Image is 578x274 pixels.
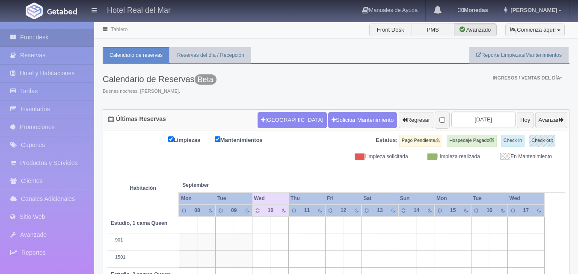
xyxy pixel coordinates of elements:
[111,27,127,32] a: Tablero
[435,193,471,204] th: Mon
[521,207,531,214] div: 17
[415,153,486,160] div: Limpieza realizada
[529,135,555,147] label: Check-out
[505,24,565,36] button: ¡Comienza aquí!
[47,8,77,15] img: Getabed
[501,135,525,147] label: Check-in
[111,220,167,226] b: Estudio, 1 cama Queen
[216,193,252,204] th: Tue
[289,193,325,204] th: Thu
[508,7,557,13] span: [PERSON_NAME]
[228,207,239,214] div: 09
[508,193,544,204] th: Wed
[252,193,289,204] th: Wed
[362,193,398,204] th: Sat
[168,135,213,144] label: Limpiezas
[343,153,415,160] div: Limpieza solicitada
[492,75,562,80] span: Ingresos / Ventas del día
[484,207,495,214] div: 16
[103,74,216,84] h3: Calendario de Reservas
[182,182,249,189] span: September
[328,112,397,128] a: Solicitar Mantenimiento
[192,207,202,214] div: 08
[215,136,220,142] input: Mantenimientos
[447,135,497,147] label: Hospedaje Pagado
[325,193,362,204] th: Fri
[130,185,156,191] strong: Habitación
[195,74,216,85] span: Beta
[398,193,435,204] th: Sun
[411,207,422,214] div: 14
[412,24,454,36] label: PMS
[302,207,312,214] div: 11
[26,3,43,19] img: Getabed
[469,47,569,64] a: Reporte Limpiezas/Mantenimientos
[179,193,216,204] th: Mon
[399,112,433,128] button: Regresar
[375,207,385,214] div: 13
[258,112,326,128] button: [GEOGRAPHIC_DATA]
[168,136,174,142] input: Limpiezas
[535,112,567,128] button: Avanzar
[111,237,175,244] div: 901
[486,153,558,160] div: En Mantenimiento
[448,207,458,214] div: 15
[399,135,442,147] label: Pago Pendiente
[111,254,175,261] div: 1501
[369,24,412,36] label: Front Desk
[107,4,171,15] h4: Hotel Real del Mar
[454,24,497,36] label: Avanzado
[458,7,488,13] b: Monedas
[103,47,169,64] a: Calendario de reservas
[517,112,534,128] button: Hoy
[338,207,349,214] div: 12
[376,136,397,144] label: Estatus:
[108,116,166,122] h4: Últimas Reservas
[471,193,507,204] th: Tue
[103,88,216,95] span: Buenas nochess, [PERSON_NAME].
[215,135,276,144] label: Mantenimientos
[265,207,276,214] div: 10
[170,47,251,64] a: Reservas del día / Recepción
